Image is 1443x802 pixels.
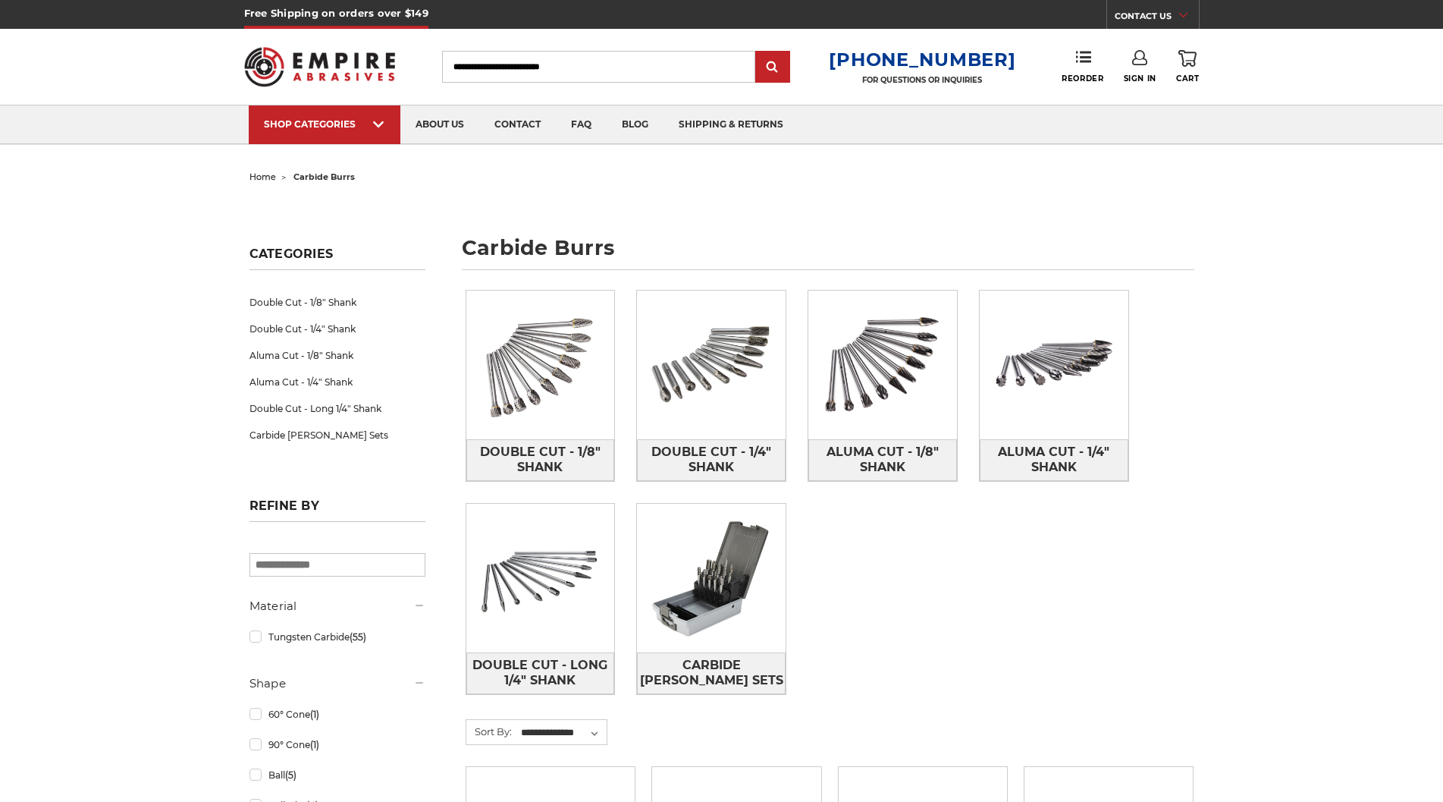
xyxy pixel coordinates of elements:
span: (55) [350,631,366,643]
a: Double Cut - 1/8" Shank [249,289,425,316]
span: (5) [285,769,296,781]
h5: Categories [249,247,425,270]
span: Aluma Cut - 1/8" Shank [809,439,956,480]
a: home [249,171,276,182]
a: blog [607,105,663,144]
img: Double Cut - 1/8" Shank [466,291,615,439]
img: Double Cut - 1/4" Shank [637,291,786,439]
p: FOR QUESTIONS OR INQUIRIES [829,75,1015,85]
a: shipping & returns [663,105,798,144]
img: Empire Abrasives [244,37,396,96]
span: Double Cut - Long 1/4" Shank [467,653,614,693]
a: faq [556,105,607,144]
span: Carbide [PERSON_NAME] Sets [638,653,785,693]
span: Sign In [1124,74,1156,83]
input: Submit [758,52,788,83]
img: Aluma Cut - 1/4" Shank [980,291,1128,439]
a: Tungsten Carbide(55) [249,624,425,650]
a: Aluma Cut - 1/4" Shank [980,439,1128,481]
h5: Material [249,597,425,615]
span: (1) [310,709,319,720]
label: Sort By: [466,720,512,743]
h1: carbide burrs [462,237,1194,270]
a: Double Cut - 1/4" Shank [637,439,786,481]
a: Aluma Cut - 1/8" Shank [808,439,957,481]
a: CONTACT US [1115,8,1199,29]
a: Double Cut - 1/8" Shank [466,439,615,481]
h5: Shape [249,675,425,693]
img: Carbide Burr Sets [637,504,786,653]
a: Ball(5) [249,762,425,788]
h5: Refine by [249,498,425,522]
a: 90° Cone(1) [249,731,425,758]
span: carbide burrs [293,171,355,182]
a: Double Cut - 1/4" Shank [249,316,425,342]
select: Sort By: [519,722,607,744]
a: Carbide [PERSON_NAME] Sets [637,653,786,694]
span: Reorder [1062,74,1103,83]
a: 60° Cone(1) [249,701,425,728]
a: Aluma Cut - 1/4" Shank [249,369,425,395]
span: Double Cut - 1/8" Shank [467,439,614,480]
a: Cart [1176,50,1199,83]
a: Aluma Cut - 1/8" Shank [249,342,425,369]
img: Double Cut - Long 1/4" Shank [466,504,615,653]
a: about us [400,105,479,144]
a: Double Cut - Long 1/4" Shank [249,395,425,422]
span: (1) [310,739,319,750]
span: Double Cut - 1/4" Shank [638,439,785,480]
img: Aluma Cut - 1/8" Shank [808,291,957,439]
a: Double Cut - Long 1/4" Shank [466,653,615,694]
a: [PHONE_NUMBER] [829,49,1015,71]
a: contact [479,105,556,144]
span: Aluma Cut - 1/4" Shank [980,439,1128,480]
span: Cart [1176,74,1199,83]
div: SHOP CATEGORIES [264,118,385,130]
a: Carbide [PERSON_NAME] Sets [249,422,425,448]
a: Reorder [1062,50,1103,83]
